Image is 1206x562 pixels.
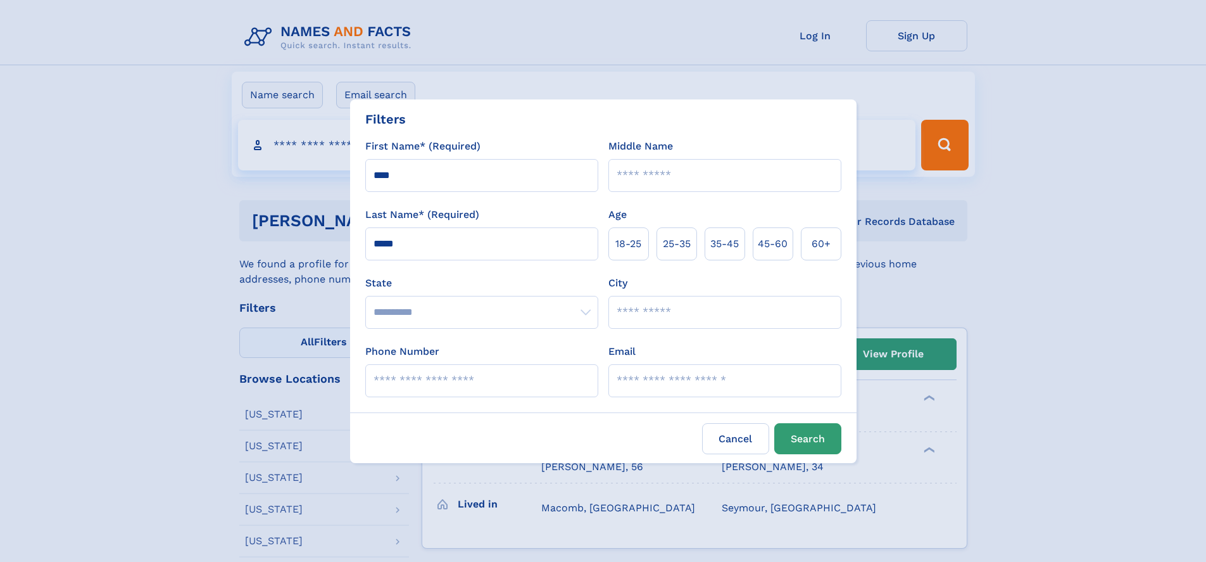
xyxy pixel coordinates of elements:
span: 18‑25 [615,236,641,252]
button: Search [774,423,841,454]
label: First Name* (Required) [365,139,481,154]
label: State [365,276,598,291]
label: Phone Number [365,344,439,359]
span: 35‑45 [710,236,739,252]
div: Filters [365,110,406,129]
label: City [608,276,627,291]
label: Cancel [702,423,769,454]
label: Age [608,207,627,222]
span: 45‑60 [758,236,788,252]
label: Email [608,344,636,359]
span: 60+ [812,236,831,252]
label: Last Name* (Required) [365,207,479,222]
span: 25‑35 [663,236,691,252]
label: Middle Name [608,139,673,154]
